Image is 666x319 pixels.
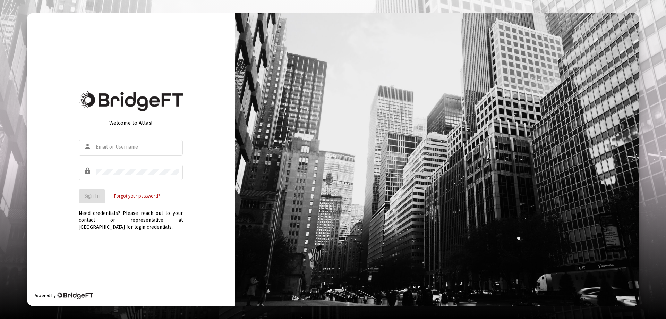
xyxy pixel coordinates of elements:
a: Forgot your password? [114,193,160,200]
mat-icon: person [84,142,92,151]
img: Bridge Financial Technology Logo [57,292,93,299]
mat-icon: lock [84,167,92,175]
img: Bridge Financial Technology Logo [79,91,183,111]
div: Powered by [34,292,93,299]
div: Welcome to Atlas! [79,119,183,126]
input: Email or Username [96,144,179,150]
div: Need credentials? Please reach out to your contact or representative at [GEOGRAPHIC_DATA] for log... [79,203,183,231]
button: Sign In [79,189,105,203]
span: Sign In [84,193,100,199]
